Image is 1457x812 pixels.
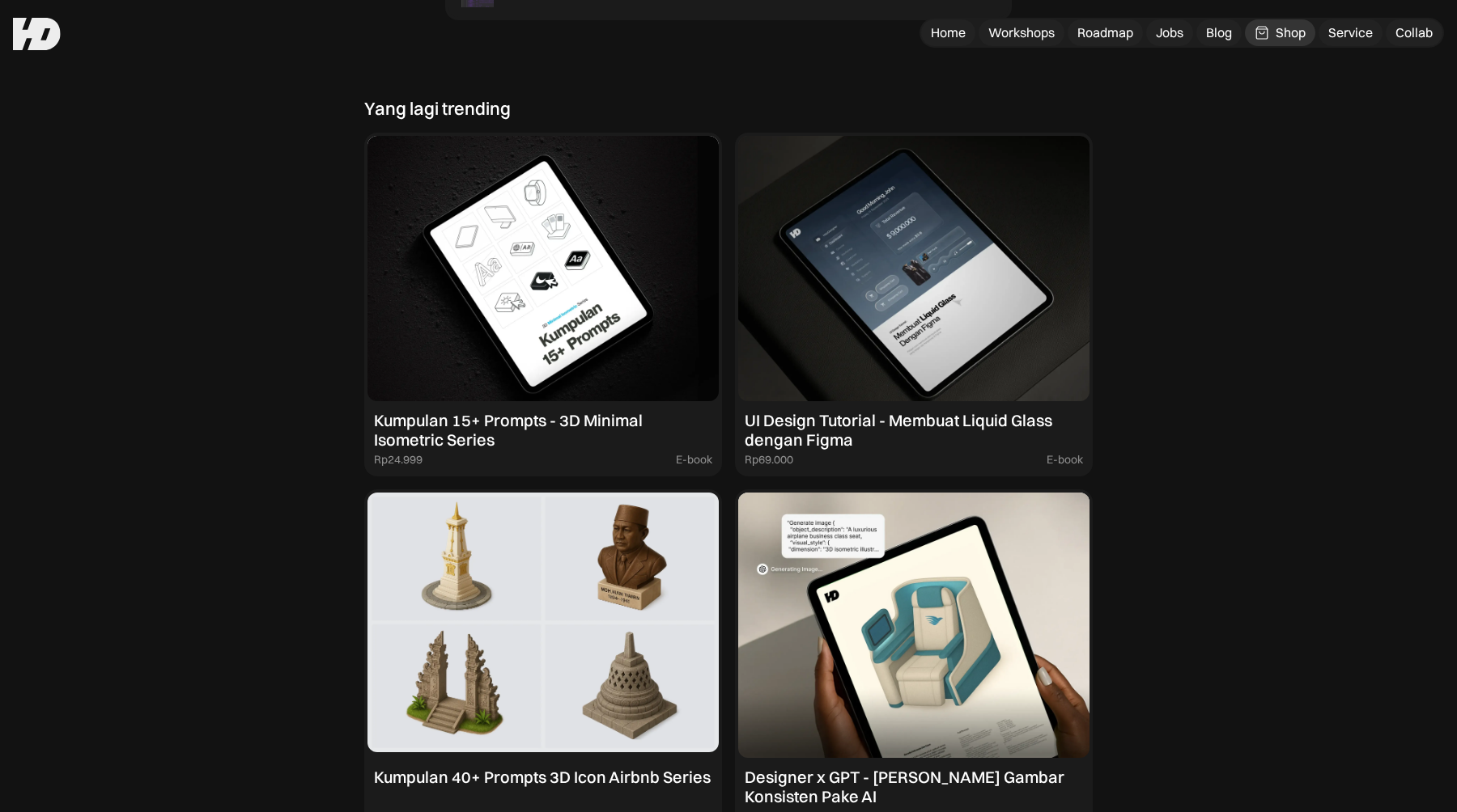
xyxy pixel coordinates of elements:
[1206,24,1232,41] div: Blog
[1276,24,1306,41] div: Shop
[1077,24,1133,41] div: Roadmap
[931,24,966,41] div: Home
[1386,19,1442,46] a: Collab
[676,453,712,467] div: E-book
[1068,19,1143,46] a: Roadmap
[745,768,1083,806] div: Designer x GPT - [PERSON_NAME] Gambar Konsisten Pake AI
[374,411,712,450] div: Kumpulan 15+ Prompts - 3D Minimal Isometric Series
[364,98,511,119] div: Yang lagi trending
[1146,19,1193,46] a: Jobs
[1328,24,1373,41] div: Service
[745,453,793,467] div: Rp69.000
[921,19,975,46] a: Home
[374,453,423,467] div: Rp24.999
[735,133,1093,476] a: UI Design Tutorial - Membuat Liquid Glass dengan FigmaRp69.000E-book
[374,768,711,787] div: Kumpulan 40+ Prompts 3D Icon Airbnb Series
[1319,19,1383,46] a: Service
[1196,19,1242,46] a: Blog
[979,19,1064,46] a: Workshops
[1156,24,1183,41] div: Jobs
[1395,24,1433,41] div: Collab
[1245,19,1315,46] a: Shop
[988,24,1055,41] div: Workshops
[745,411,1083,450] div: UI Design Tutorial - Membuat Liquid Glass dengan Figma
[1047,453,1083,467] div: E-book
[364,133,722,476] a: Kumpulan 15+ Prompts - 3D Minimal Isometric SeriesRp24.999E-book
